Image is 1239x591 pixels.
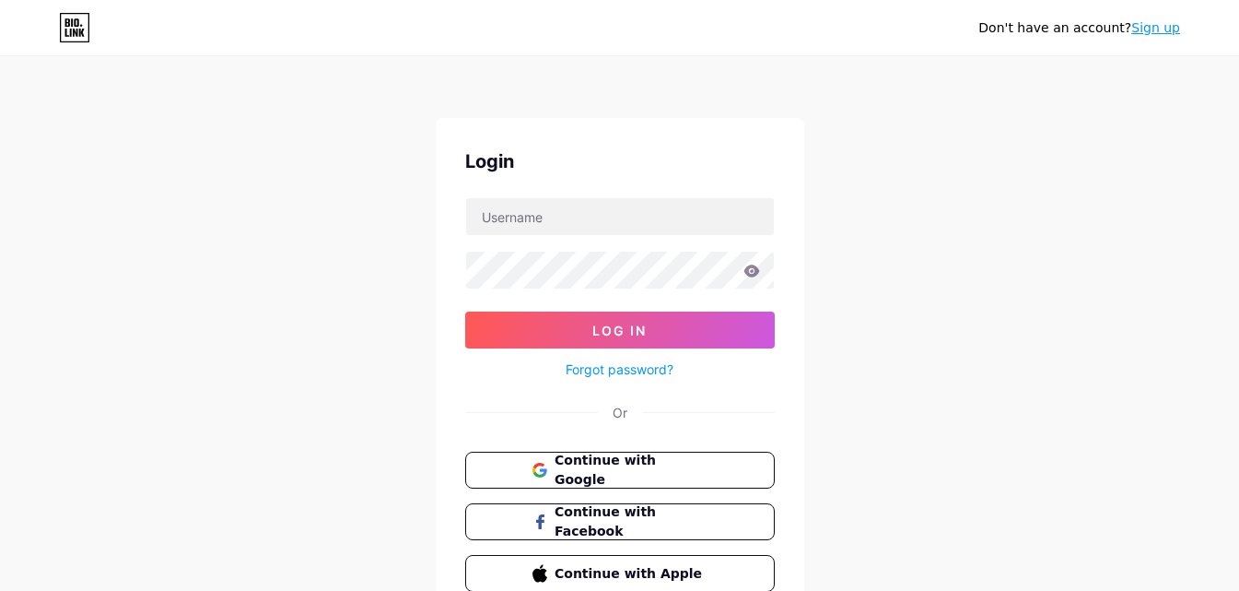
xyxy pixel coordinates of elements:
[465,148,775,175] div: Login
[555,502,707,541] span: Continue with Facebook
[1131,20,1180,35] a: Sign up
[465,503,775,540] button: Continue with Facebook
[555,564,707,584] span: Continue with Apple
[555,451,707,490] span: Continue with Google
[613,403,627,422] div: Or
[978,18,1180,38] div: Don't have an account?
[465,452,775,489] button: Continue with Google
[592,323,647,338] span: Log In
[466,198,774,235] input: Username
[566,360,673,379] a: Forgot password?
[465,312,775,349] button: Log In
